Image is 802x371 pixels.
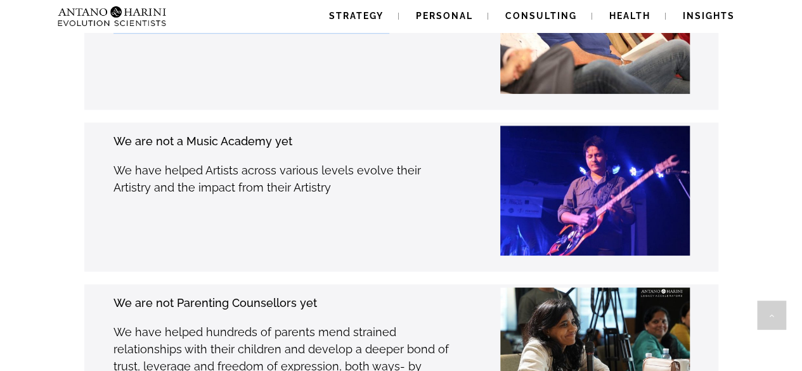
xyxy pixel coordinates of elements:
span: Consulting [505,11,577,21]
span: Personal [416,11,473,21]
p: We have helped Artists across various levels evolve their Artistry and the impact from their Arti... [113,162,460,196]
span: Insights [683,11,735,21]
span: Health [609,11,650,21]
img: nanda kishore [499,126,694,256]
strong: We are not Parenting Counsellors yet [113,296,317,309]
span: Strategy [329,11,384,21]
strong: We are not a Music Academy yet [113,134,292,148]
